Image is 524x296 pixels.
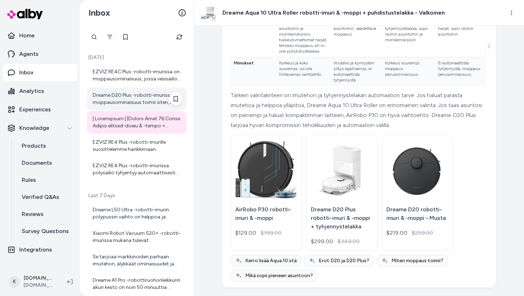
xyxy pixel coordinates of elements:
[22,159,52,167] p: Documents
[9,276,20,287] span: K
[87,226,186,248] a: Xiaomi Robot Vacuum S20+ -robotti-imurissa mukana tulevat moppaustyynyt ovat suunniteltu erityise...
[311,237,333,246] div: $299.00
[391,257,443,264] span: Miten moppaus toimii?
[231,90,486,130] div: Tärkein valintakriteeri on imutehon ja tyhjennystelakan automaation tarve. Jos haluat parasta imu...
[222,9,445,17] h3: Dreame Aqua 10 Ultra Roller robotti-imuri & -moppi + puhdistustelakka - Valkoinen
[93,206,182,221] div: Dreame L50 Ultra -robotti-imurin pölypussin vaihto on helppoa ja sujuvaa. Tässä yleiset ohjeet: 1...
[15,171,77,189] a: Rules
[19,68,34,77] p: Inbox
[276,57,330,86] td: Korkeus ja koko suurempi, voi olla hintavampi vaihtoehto
[19,50,38,58] p: Agents
[87,202,186,225] a: Dreame L50 Ultra -robotti-imurin pölypussin vaihto on helppoa ja sujuvaa. Tässä yleiset ohjeet: 1...
[319,257,369,264] span: Erot D20 ja D20 Plus?
[93,115,182,129] div: | Loremipsum | [Dolors Amet 76 Conse Adipis elitsed-doeiu & -tempo + incididuntutlabo](etdol://ma...
[386,229,407,237] div: $219.00
[235,229,256,237] div: $129.00
[331,57,382,86] td: Imuteho ja kynnysten ylitys rajallisempi, ei automaattista tyhjennystä
[235,205,297,222] p: AirRobo P30 robotti-imuri & -moppi
[93,92,182,106] div: Dreame D20 Plus -robotti-imurissa moppausominaisuus toimii siten, että siinä on erillinen vesisäi...
[93,253,182,268] div: Se tarjoaa markkinoiden parhaan imutehon, älykkäät ominaisuudet ja itsestään puhdistuvan rullamopin.
[87,273,186,295] a: Dreame A1 Pro -robottiruohonleikkurin akun kesto on noin 50 minuuttia yhdellä latauksella. Lataus...
[87,192,186,199] p: Last 7 Days
[87,54,186,61] p: [DATE]
[22,176,36,184] p: Rules
[484,42,493,51] button: See more
[261,229,282,237] span: $199.00
[386,205,448,222] p: Dreame D20 robotti-imuri & -moppi - Musta
[24,275,56,282] p: [DOMAIN_NAME] Shopify
[3,46,77,63] a: Agents
[435,11,485,57] td: Tehokas imuteho, tukkeutumattomat harjat, sopii isoihin asuntoihin
[19,87,44,95] p: Analytics
[234,60,254,65] strong: Miinukset
[235,141,297,199] img: AirRobo P30 robotti-imuri & -moppi
[103,30,117,44] button: Filter
[231,134,302,250] a: AirRobo P30 robotti-imuri & -moppiAirRobo P30 robotti-imuri & -moppi$129.00$199.00
[87,134,186,157] a: EZVIZ RE4 Plus -robotti-imurille suosittelemme hankkimaan varaosapaketin, joka sisältää kuluvia o...
[88,7,110,18] h2: Inbox
[3,241,77,258] a: Integrations
[382,57,435,86] td: Korkeus suurempi, moppaus perusominaisuus
[3,101,77,118] a: Experiences
[245,257,297,264] span: Kerro lisää Aqua 10:stä
[3,83,77,100] a: Analytics
[87,64,186,87] a: EZVIZ RE4C Plus -robotti-imurissa on moppausominaisuus, jossa vesisäiliö säätelee veden virtausta...
[3,64,77,81] a: Inbox
[87,111,186,134] a: | Loremipsum | [Dolors Amet 76 Conse Adipis elitsed-doeiu & -tempo + incididuntutlabo](etdol://ma...
[386,139,448,201] img: Dreame D20 robotti-imuri & -moppi - Musta
[93,139,182,153] div: EZVIZ RE4 Plus -robotti-imurille suosittelemme hankkimaan varaosapaketin, joka sisältää kuluvia o...
[306,134,377,250] a: Dreame D20 Plus robotti-imuri & -moppi + tyhjennystelakkaDreame D20 Plus robotti-imuri & -moppi +...
[22,142,46,150] p: Products
[276,11,330,57] td: Paras imuteho ja moppaus, sopii isoihin asuntoihin ja monikerroksisiin, tukkeutumattomat harjat, ...
[3,120,77,137] button: Knowledge
[93,230,182,244] div: Xiaomi Robot Vacuum S20+ -robotti-imurissa mukana tulevat moppaustyynyt ovat suunniteltu erityise...
[15,223,77,240] a: Survey Questions
[200,5,216,21] img: Aqua10UltraRollermain_1.jpg
[22,210,43,218] p: Reviews
[15,189,77,206] a: Verified Q&As
[87,249,186,272] a: Se tarjoaa markkinoiden parhaan imutehon, älykkäät ominaisuudet ja itsestään puhdistuvan rullamopin.
[19,105,51,114] p: Experiences
[435,57,485,86] td: Ei automaattista tyhjennystä, moppaus perusominaisuus
[19,31,35,40] p: Home
[15,206,77,223] a: Reviews
[19,124,49,132] p: Knowledge
[4,270,61,293] button: K[DOMAIN_NAME] Shopify[DOMAIN_NAME]
[93,277,182,291] div: Dreame A1 Pro -robottiruohonleikkurin akun kesto on noin 50 minuuttia yhdellä latauksella. Lataus...
[338,237,360,246] span: $349.00
[15,137,77,154] a: Products
[382,11,435,57] td: Tehokas imuteho, automaattinen tyhjennystelakka, sopii isoihin asuntoihin ja monikerroksisiin
[7,9,43,19] img: alby Logo
[3,27,77,44] a: Home
[412,229,433,237] span: $259.00
[93,68,182,83] div: EZVIZ RE4C Plus -robotti-imurissa on moppausominaisuus, jossa vesisäiliö säätelee veden virtausta...
[22,193,59,201] p: Verified Q&As
[22,227,69,236] p: Survey Questions
[245,272,313,279] span: Mikä sopii pieneen asuntoon?
[87,88,186,110] a: Dreame D20 Plus -robotti-imurissa moppausominaisuus toimii siten, että siinä on erillinen vesisäi...
[19,245,52,254] p: Integrations
[87,158,186,181] a: EZVIZ RE4 Plus -robotti-imurissa pölysäiliö tyhjentyy automaattisesti tyhjennystelakan pölypussii...
[15,154,77,171] a: Documents
[382,134,453,250] a: Dreame D20 robotti-imuri & -moppi - MustaDreame D20 robotti-imuri & -moppi - Musta$219.00$259.00
[172,30,186,44] button: Refresh
[311,205,373,231] p: Dreame D20 Plus robotti-imuri & -moppi + tyhjennystelakka
[24,282,56,289] span: [DOMAIN_NAME]
[311,139,373,201] img: Dreame D20 Plus robotti-imuri & -moppi + tyhjennystelakka
[331,11,382,57] td: Helppokäyttöinen, kompakti, sopii pieniin asuntoihin, säädettävä moppaus
[93,162,182,176] div: EZVIZ RE4 Plus -robotti-imurissa pölysäiliö tyhjentyy automaattisesti tyhjennystelakan pölypussii...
